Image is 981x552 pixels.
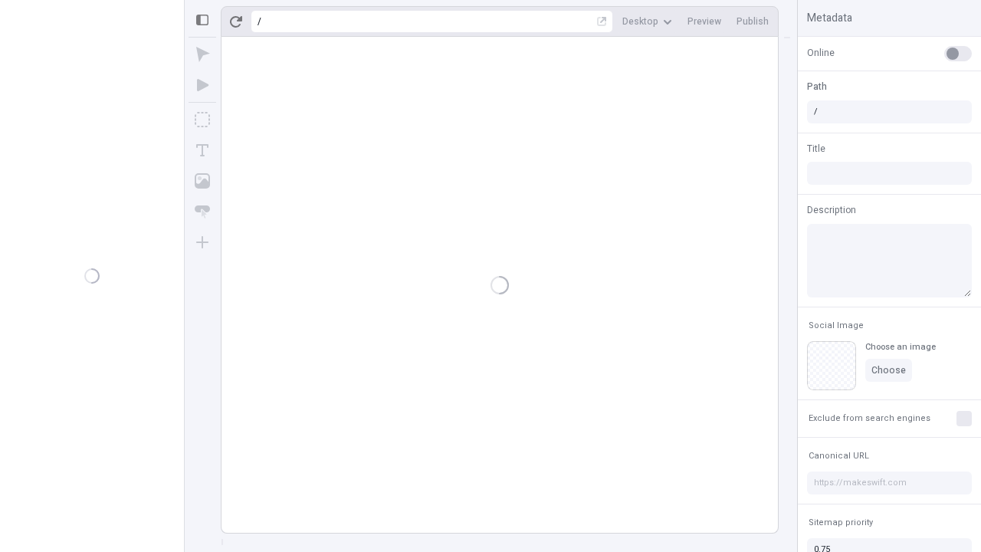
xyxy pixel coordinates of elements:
span: Title [807,142,825,156]
button: Publish [730,10,775,33]
span: Exclude from search engines [809,412,930,424]
span: Preview [687,15,721,28]
button: Button [189,198,216,225]
span: Online [807,46,835,60]
button: Preview [681,10,727,33]
button: Box [189,106,216,133]
span: Sitemap priority [809,517,873,528]
button: Text [189,136,216,164]
span: Canonical URL [809,450,869,462]
button: Image [189,167,216,195]
input: https://makeswift.com [807,472,972,495]
button: Social Image [805,317,867,335]
button: Exclude from search engines [805,409,933,428]
span: Path [807,80,827,94]
button: Desktop [616,10,678,33]
button: Canonical URL [805,447,872,465]
span: Social Image [809,320,864,331]
span: Publish [737,15,769,28]
button: Sitemap priority [805,514,876,532]
span: Choose [871,364,906,376]
button: Choose [865,359,912,382]
div: / [258,15,261,28]
div: Choose an image [865,341,936,353]
span: Description [807,203,856,217]
span: Desktop [622,15,658,28]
